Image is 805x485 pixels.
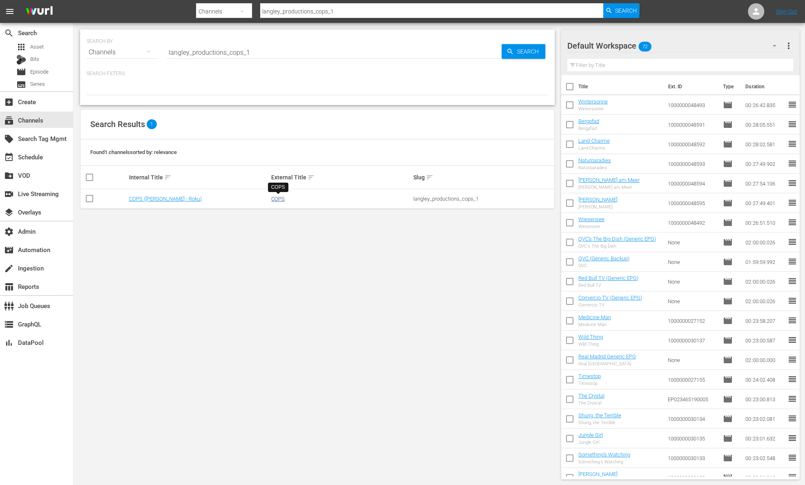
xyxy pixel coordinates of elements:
[578,216,604,222] a: Wiesensee
[740,75,789,98] th: Duration
[665,389,720,409] td: EP023465190005
[718,75,740,98] th: Type
[578,322,611,327] div: Medicine Man
[723,179,733,188] span: Episode
[723,120,733,130] span: Episode
[578,342,603,347] div: Wild Thing
[723,198,733,208] span: Episode
[665,370,720,389] td: 1000000027155
[578,255,629,261] a: QVC (Generic Backup)
[4,134,14,144] span: Search Tag Mgmt
[787,198,797,208] span: reorder
[638,38,651,55] span: 72
[578,471,618,477] a: [PERSON_NAME]
[16,42,26,52] span: Asset
[16,55,26,65] div: Bits
[665,252,720,272] td: None
[129,172,269,182] div: Internal Title
[742,174,787,193] td: 00:27:54.106
[578,98,608,105] a: Wintersonne
[615,3,637,18] span: Search
[16,67,26,77] span: Episode
[4,338,14,348] span: DataPool
[147,119,157,129] span: 1
[16,80,26,89] span: Series
[578,165,611,170] div: Naturparadies
[742,95,787,115] td: 00:26:42.835
[578,197,618,203] a: [PERSON_NAME]
[723,394,733,404] span: Episode
[665,272,720,291] td: None
[30,43,44,51] span: Asset
[578,451,630,458] a: Something's Watching
[665,291,720,311] td: None
[4,152,14,162] span: Schedule
[665,331,720,350] td: 1000000030137
[665,134,720,154] td: 1000000048592
[413,172,553,182] div: Slug
[742,193,787,213] td: 00:27:49.401
[742,311,787,331] td: 00:23:58.207
[4,301,14,311] span: Job Queues
[578,400,604,406] div: The Crystal
[578,302,642,308] div: Comercio TV
[4,227,14,237] span: Admin
[783,41,793,51] span: more_vert
[787,178,797,188] span: reorder
[787,237,797,247] span: reorder
[4,264,14,273] span: Ingestion
[578,106,608,112] div: Wintersonne
[30,80,45,88] span: Series
[723,237,733,247] span: Episode
[4,189,14,199] span: Live Streaming
[723,159,733,169] span: Episode
[5,7,15,16] span: menu
[723,375,733,384] span: Episode
[4,320,14,329] span: GraphQL
[665,350,720,370] td: None
[665,311,720,331] td: 1000000027152
[502,44,545,59] button: Search
[742,331,787,350] td: 00:23:00.587
[578,420,621,425] div: Shung, the Terrible
[578,118,599,124] a: Bergpfad
[578,236,656,242] a: QVC's The Big Dish (Generic EPG)
[4,171,14,181] span: VOD
[787,433,797,443] span: reorder
[742,213,787,232] td: 00:26:51.510
[742,370,787,389] td: 00:24:02.408
[742,154,787,174] td: 00:27:49.902
[578,459,630,465] div: Something's Watching
[665,174,720,193] td: 1000000048594
[4,28,14,38] span: Search
[30,55,39,63] span: Bits
[742,252,787,272] td: 01:59:59.992
[164,174,172,181] span: sort
[578,138,610,144] a: Land-Charme
[787,159,797,168] span: reorder
[578,432,603,438] a: Jungle Girl
[723,414,733,424] span: Episode
[787,257,797,266] span: reorder
[787,335,797,345] span: reorder
[787,296,797,306] span: reorder
[665,448,720,468] td: 1000000030133
[578,412,621,418] a: Shung, the Terrible
[308,174,315,181] span: sort
[742,448,787,468] td: 00:23:02.548
[742,291,787,311] td: 02:00:00.026
[87,41,158,64] div: Channels
[742,429,787,448] td: 00:23:01.632
[723,296,733,306] span: Episode
[723,434,733,443] span: Episode
[578,440,603,445] div: Jungle Girl
[665,429,720,448] td: 1000000030135
[578,204,618,210] div: [PERSON_NAME]
[4,97,14,107] span: Create
[271,184,285,191] div: COPS
[787,374,797,384] span: reorder
[723,316,733,326] span: Episode
[87,70,548,77] p: Search Filters:
[514,44,545,59] span: Search
[578,334,603,340] a: Wild Thing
